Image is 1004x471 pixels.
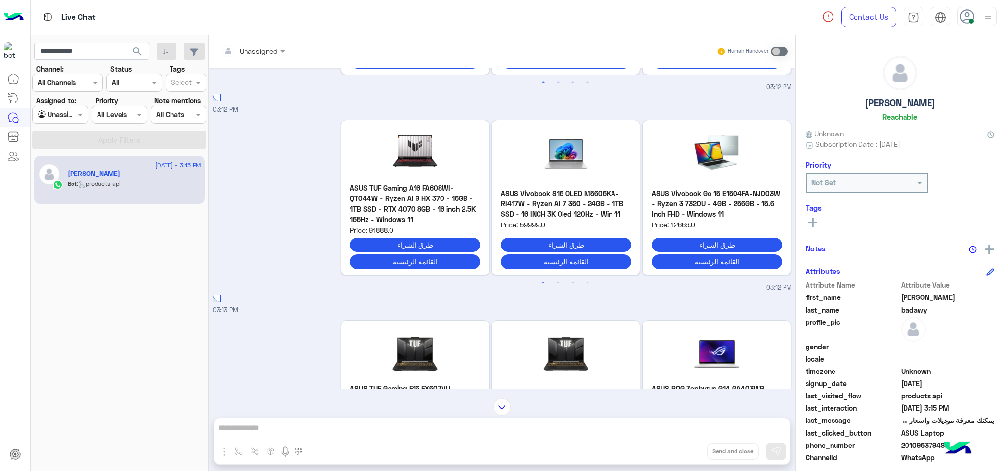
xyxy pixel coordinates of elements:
button: search [125,43,149,64]
button: 4 of 2 [583,78,592,88]
span: يمكنك معرفة موديلات واسعار لاب توب من القائمة التالية [901,415,995,425]
img: ASUS-Vivobook-S16-OLED-M5606KA-RI417W.webp [501,129,631,178]
span: timezone [806,366,899,376]
img: f16-o.webp [501,329,631,378]
span: last_name [806,305,899,315]
span: null [901,354,995,364]
img: tab [42,11,54,23]
button: 3 of 2 [568,278,578,288]
span: Bot [68,180,77,187]
span: last_message [806,415,899,425]
span: 2025-07-21T12:11:17.882Z [901,378,995,389]
img: ASUS-TUF-Gaming-A16-FA608WI-QT044W-Ryzen-AI-9-HX-370-16GB-1TB-SSD-RTX-4070-8GB-16-inch-2.5K-165Hz... [350,129,480,178]
button: طرق الشراء [652,238,782,252]
h5: [PERSON_NAME] [865,98,935,109]
p: ASUS TUF Gaming A16 FA608WI-QT044W - Ryzen AI 9 HX 370 - 16GB - 1TB SSD - RTX 4070 8GB - 16 inch ... [350,183,480,225]
span: profile_pic [806,317,899,340]
button: 3 of 2 [568,78,578,88]
h6: Reachable [882,112,917,121]
p: Live Chat [61,11,96,24]
img: tab [908,12,919,23]
label: Tags [170,64,185,74]
p: ASUS Vivobook S16 OLED M5606KA-RI417W - Ryzen AI 7 350 - 24GB - 1TB SSD - 16 INCH 3K Oled 120Hz -... [501,188,631,220]
span: Subscription Date : [DATE] [815,139,900,149]
button: القائمة الرئيسية [501,254,631,269]
span: phone_number [806,440,899,450]
button: طرق الشراء [501,238,631,252]
img: ASUS-ROG-Zephyrus-G14-GA403WR-WH320W.webp [652,329,782,378]
span: ahmed [901,292,995,302]
span: 2 [901,452,995,463]
img: 3.webp [652,129,782,178]
span: locale [806,354,899,364]
h6: Notes [806,244,826,253]
a: Contact Us [841,7,896,27]
img: WhatsApp [53,180,63,190]
img: defaultAdmin.png [901,317,926,342]
span: 03:12 PM [213,106,238,113]
p: ASUS ROG Zephyrus G14 GA403WR-WH320W - Ryzen AI 9 HX 370 - 32GB - 1TB SSD - RTX 5070 Ti - 14 Inch... [652,383,782,425]
span: search [131,46,143,57]
span: last_interaction [806,403,899,413]
span: last_visited_flow [806,391,899,401]
img: notes [969,246,977,253]
img: hulul-logo.png [940,432,975,466]
h5: ahmed badawy [68,170,120,178]
label: Channel: [36,64,64,74]
img: spinner [822,11,834,23]
span: Unknown [806,128,844,139]
span: 201096379486 [901,440,995,450]
span: ChannelId [806,452,899,463]
img: profile [982,11,994,24]
img: scroll [493,398,511,416]
button: Apply Filters [32,131,206,149]
small: Human Handover [728,48,769,55]
button: 1 of 2 [539,78,548,88]
button: Send and close [707,443,759,460]
h6: Priority [806,160,831,169]
span: Price: 91888.0 [350,225,480,235]
span: null [901,342,995,352]
img: Logo [4,7,24,27]
img: defaultAdmin.png [883,56,917,90]
img: ASUS-TUF-Gaming-F16-FX607VU-RL007W-i7-13620H-16GB-512GB-SSD-RTX-4050-6G-16-INCH-FHD-144Hz-Win-11_... [350,329,480,378]
span: : products api [77,180,121,187]
span: Price: 59999.0 [501,220,631,230]
span: products api [901,391,995,401]
img: defaultAdmin.png [38,163,60,185]
button: القائمة الرئيسية [652,254,782,269]
button: 1 of 2 [539,278,548,288]
p: ASUS TUF Gaming F16 FX607VU-RL007W- i7-13620H - 16GB - 512GB SSD - RTX 4050 6G - 16 INCH FHD 144H... [350,383,480,425]
span: ASUS Laptop [901,428,995,438]
span: last_clicked_button [806,428,899,438]
p: ASUS TUF Gaming F16 FX607VJ-RL165W - Core 5 210H - 16GB - 512GB SSD - RTX 3050 6G - 16 INCH FHD 1... [501,389,631,420]
span: 03:12 PM [766,283,792,293]
span: Attribute Value [901,280,995,290]
button: 4 of 2 [583,278,592,288]
button: القائمة الرئيسية [350,254,480,269]
label: Priority [96,96,118,106]
h6: Tags [806,203,994,212]
span: signup_date [806,378,899,389]
label: Note mentions [154,96,201,106]
button: طرق الشراء [350,238,480,252]
div: Select [170,77,192,90]
span: badawy [901,305,995,315]
span: first_name [806,292,899,302]
img: add [985,245,994,254]
button: 2 of 2 [553,78,563,88]
span: 03:13 PM [213,306,238,314]
h6: Attributes [806,267,840,275]
p: ASUS Vivobook Go 15 E1504FA-NJ003W - Ryzen 3 7320U - 4GB - 256GB - 15.6 Inch FHD - Windows 11 [652,188,782,220]
span: [DATE] - 3:15 PM [155,161,201,170]
span: 03:12 PM [766,83,792,92]
a: tab [904,7,923,27]
span: Unknown [901,366,995,376]
span: Price: 12666.0 [652,220,782,230]
label: Assigned to: [36,96,76,106]
img: 1403182699927242 [4,42,22,60]
label: Status [110,64,132,74]
button: 2 of 2 [553,278,563,288]
img: tab [935,12,946,23]
span: Attribute Name [806,280,899,290]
